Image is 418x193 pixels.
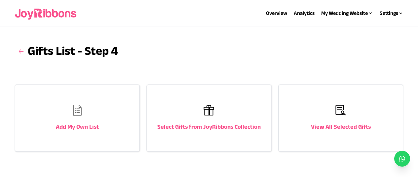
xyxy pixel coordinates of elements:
h3: Select Gifts from JoyRibbons Collection [157,122,261,131]
h3: Gifts List - Step 4 [15,42,118,61]
div: My Wedding Website [321,9,373,17]
img: joyribbons [15,3,78,24]
a: joyribbonsView All Selected Gifts [278,84,403,152]
a: joyribbonsAdd My Own List [15,84,140,152]
img: joyribbons [72,105,83,115]
img: joyribbons [335,105,346,115]
img: joyribbons [204,105,214,115]
a: Overview [266,10,287,16]
div: Settings [380,9,403,17]
h3: View All Selected Gifts [311,122,371,131]
a: Analytics [294,10,315,16]
h3: Add My Own List [56,122,99,131]
a: joyribbonsSelect Gifts from JoyRibbons Collection [146,84,272,152]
